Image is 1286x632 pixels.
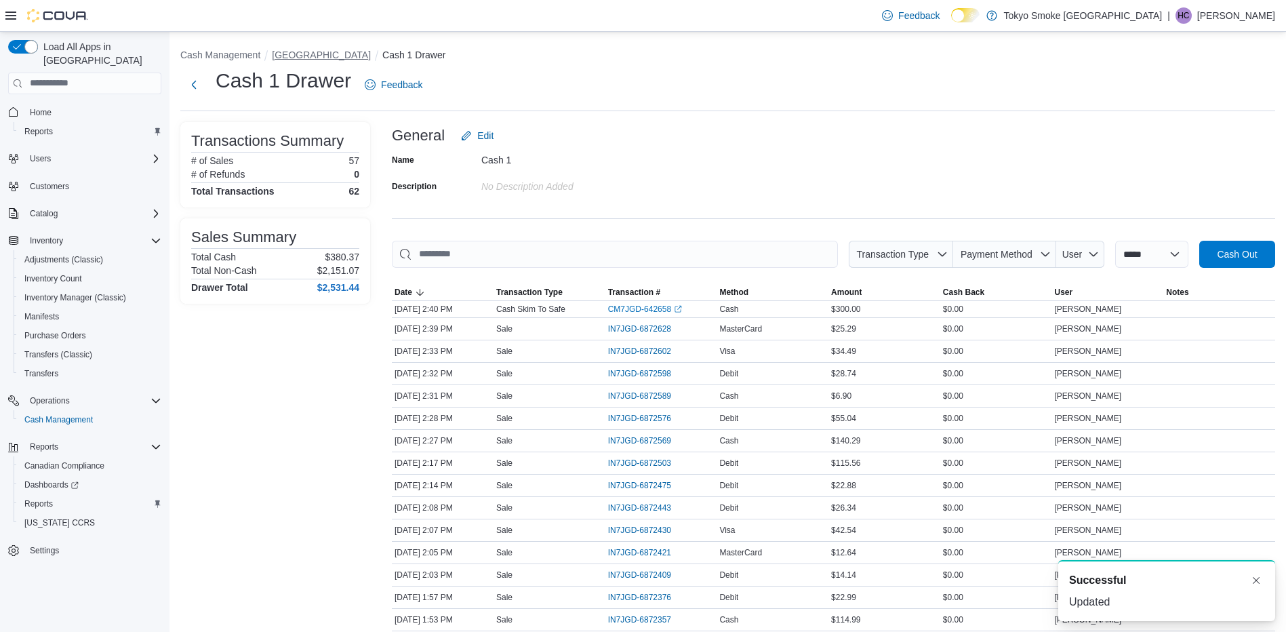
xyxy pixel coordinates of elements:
span: Debit [719,368,738,379]
button: IN7JGD-6872602 [608,343,685,359]
span: Transaction Type [856,249,929,260]
p: Sale [496,525,513,536]
div: [DATE] 2:03 PM [392,567,494,583]
span: Transaction # [608,287,660,298]
p: 0 [354,169,359,180]
a: Dashboards [14,475,167,494]
span: [PERSON_NAME] [1055,391,1122,401]
span: Home [24,104,161,121]
div: [DATE] 2:32 PM [392,366,494,382]
button: Transaction Type [849,241,953,268]
span: IN7JGD-6872357 [608,614,671,625]
button: Users [3,149,167,168]
button: IN7JGD-6872443 [608,500,685,516]
button: Cash Management [14,410,167,429]
button: IN7JGD-6872589 [608,388,685,404]
button: Transfers [14,364,167,383]
h4: 62 [348,186,359,197]
div: [DATE] 2:14 PM [392,477,494,494]
div: $0.00 [940,455,1052,471]
div: [DATE] 2:07 PM [392,522,494,538]
p: Sale [496,368,513,379]
p: | [1167,7,1170,24]
div: Notification [1069,572,1264,589]
span: User [1062,249,1083,260]
div: $0.00 [940,477,1052,494]
span: $12.64 [831,547,856,558]
button: Inventory [3,231,167,250]
span: IN7JGD-6872602 [608,346,671,357]
button: IN7JGD-6872628 [608,321,685,337]
span: Users [24,151,161,167]
button: Operations [24,393,75,409]
span: User [1055,287,1073,298]
span: [PERSON_NAME] [1055,502,1122,513]
span: $140.29 [831,435,860,446]
div: [DATE] 2:08 PM [392,500,494,516]
span: IN7JGD-6872443 [608,502,671,513]
span: Cash [719,435,738,446]
span: Reports [24,439,161,455]
h3: General [392,127,445,144]
span: Successful [1069,572,1126,589]
div: Cash 1 [481,149,663,165]
span: [PERSON_NAME] [1055,458,1122,469]
p: Sale [496,502,513,513]
div: [DATE] 2:40 PM [392,301,494,317]
span: Inventory Manager (Classic) [24,292,126,303]
button: IN7JGD-6872357 [608,612,685,628]
span: Reports [19,123,161,140]
p: 57 [348,155,359,166]
span: [PERSON_NAME] [1055,547,1122,558]
span: IN7JGD-6872376 [608,592,671,603]
p: Tokyo Smoke [GEOGRAPHIC_DATA] [1004,7,1163,24]
div: [DATE] 2:31 PM [392,388,494,404]
span: Cash Management [19,412,161,428]
a: Feedback [877,2,945,29]
span: MasterCard [719,323,762,334]
button: Operations [3,391,167,410]
button: Reports [14,494,167,513]
span: Inventory Count [24,273,82,284]
span: [PERSON_NAME] [1055,525,1122,536]
button: Canadian Compliance [14,456,167,475]
span: Cash Out [1217,248,1257,261]
p: Sale [496,391,513,401]
span: IN7JGD-6872475 [608,480,671,491]
h1: Cash 1 Drawer [216,67,351,94]
a: Settings [24,542,64,559]
span: Cash Management [24,414,93,425]
span: Debit [719,570,738,580]
span: $14.14 [831,570,856,580]
div: [DATE] 2:17 PM [392,455,494,471]
input: This is a search bar. As you type, the results lower in the page will automatically filter. [392,241,838,268]
div: $0.00 [940,545,1052,561]
span: Adjustments (Classic) [24,254,103,265]
span: Cash [719,304,738,315]
div: $0.00 [940,321,1052,337]
p: Sale [496,547,513,558]
div: $0.00 [940,612,1052,628]
span: HC [1178,7,1189,24]
span: [PERSON_NAME] [1055,480,1122,491]
a: Home [24,104,57,121]
svg: External link [674,305,682,313]
span: $300.00 [831,304,860,315]
a: Purchase Orders [19,328,92,344]
button: Manifests [14,307,167,326]
div: $0.00 [940,301,1052,317]
nav: An example of EuiBreadcrumbs [180,48,1275,64]
span: Reports [19,496,161,512]
span: $26.34 [831,502,856,513]
p: Sale [496,570,513,580]
button: Transaction Type [494,284,605,300]
div: [DATE] 2:27 PM [392,433,494,449]
span: Settings [30,545,59,556]
span: Date [395,287,412,298]
span: Cash [719,614,738,625]
span: Transaction Type [496,287,563,298]
button: IN7JGD-6872376 [608,589,685,606]
span: Purchase Orders [19,328,161,344]
div: $0.00 [940,410,1052,427]
button: Transaction # [605,284,717,300]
